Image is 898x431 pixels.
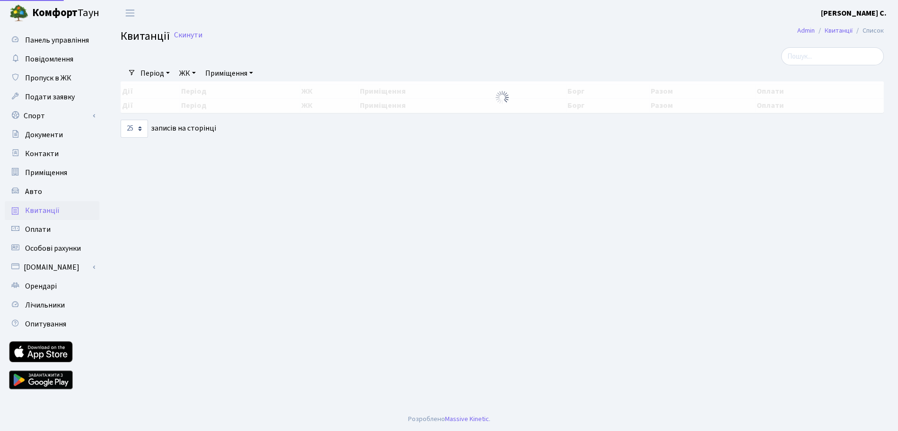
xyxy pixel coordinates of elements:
[5,31,99,50] a: Панель управління
[5,106,99,125] a: Спорт
[25,319,66,329] span: Опитування
[5,296,99,315] a: Лічильники
[25,300,65,310] span: Лічильники
[445,414,489,424] a: Massive Kinetic
[121,120,148,138] select: записів на сторінці
[797,26,815,35] a: Admin
[825,26,853,35] a: Квитанції
[25,205,60,216] span: Квитанції
[174,31,202,40] a: Скинути
[121,28,170,44] span: Квитанції
[495,90,510,105] img: Обробка...
[32,5,78,20] b: Комфорт
[25,54,73,64] span: Повідомлення
[118,5,142,21] button: Переключити навігацію
[25,35,89,45] span: Панель управління
[25,186,42,197] span: Авто
[25,243,81,254] span: Особові рахунки
[5,163,99,182] a: Приміщення
[25,167,67,178] span: Приміщення
[408,414,490,424] div: Розроблено .
[5,88,99,106] a: Подати заявку
[201,65,257,81] a: Приміщення
[5,182,99,201] a: Авто
[5,220,99,239] a: Оплати
[25,92,75,102] span: Подати заявку
[5,50,99,69] a: Повідомлення
[5,69,99,88] a: Пропуск в ЖК
[783,21,898,41] nav: breadcrumb
[781,47,884,65] input: Пошук...
[5,239,99,258] a: Особові рахунки
[25,130,63,140] span: Документи
[5,144,99,163] a: Контакти
[9,4,28,23] img: logo.png
[853,26,884,36] li: Список
[5,125,99,144] a: Документи
[5,277,99,296] a: Орендарі
[821,8,887,18] b: [PERSON_NAME] С.
[5,315,99,334] a: Опитування
[25,73,71,83] span: Пропуск в ЖК
[175,65,200,81] a: ЖК
[121,120,216,138] label: записів на сторінці
[821,8,887,19] a: [PERSON_NAME] С.
[25,281,57,291] span: Орендарі
[5,258,99,277] a: [DOMAIN_NAME]
[25,224,51,235] span: Оплати
[32,5,99,21] span: Таун
[5,201,99,220] a: Квитанції
[25,149,59,159] span: Контакти
[137,65,174,81] a: Період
